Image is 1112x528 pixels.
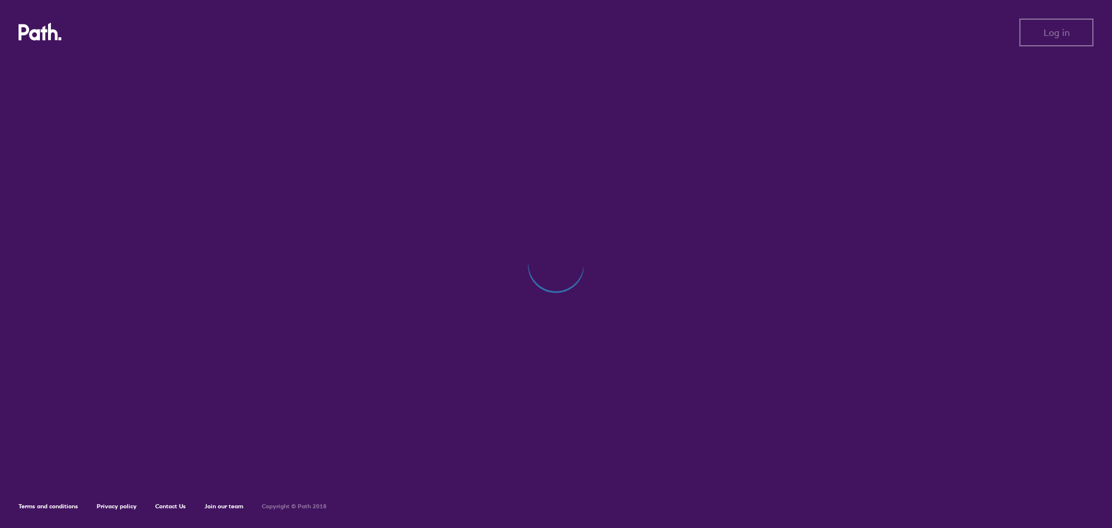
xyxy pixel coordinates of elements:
[1019,19,1093,46] button: Log in
[19,502,78,510] a: Terms and conditions
[155,502,186,510] a: Contact Us
[262,503,327,510] h6: Copyright © Path 2018
[204,502,243,510] a: Join our team
[1044,27,1070,38] span: Log in
[97,502,137,510] a: Privacy policy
